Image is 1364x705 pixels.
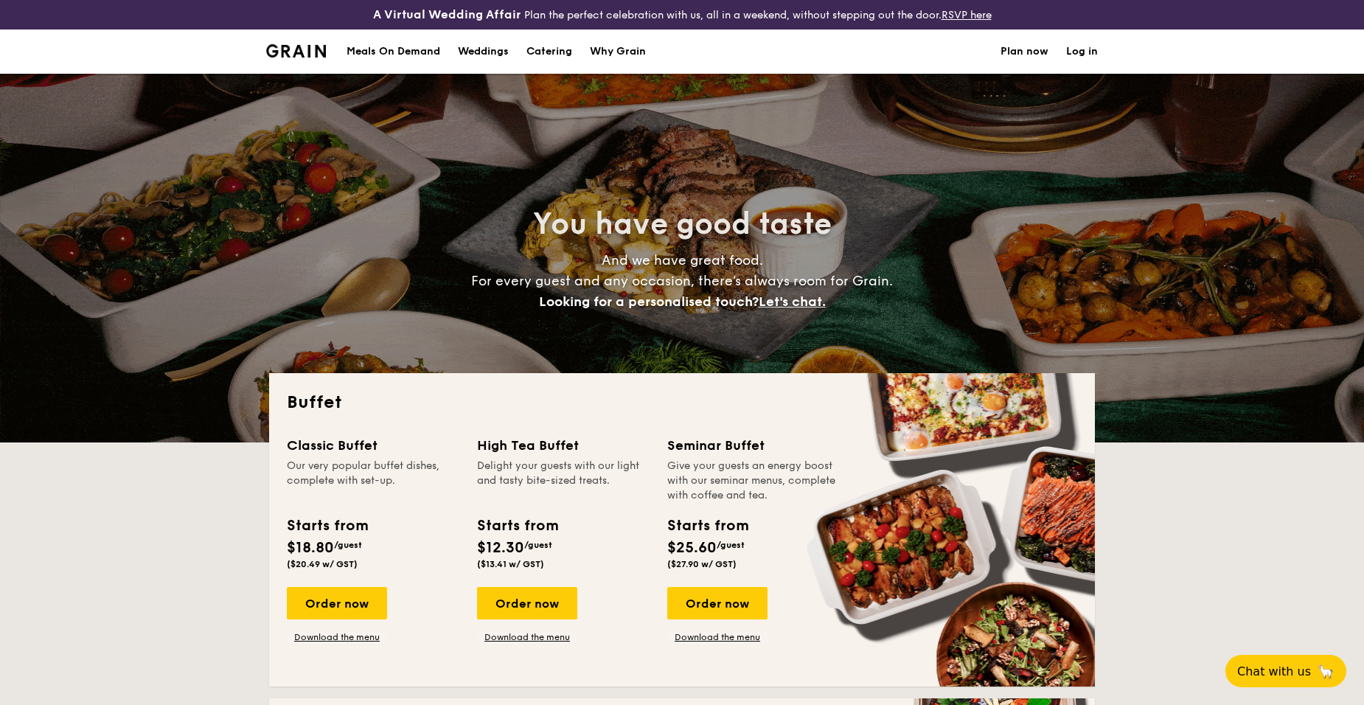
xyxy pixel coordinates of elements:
[338,29,449,74] a: Meals On Demand
[667,587,768,619] div: Order now
[667,459,840,503] div: Give your guests an energy boost with our seminar menus, complete with coffee and tea.
[667,435,840,456] div: Seminar Buffet
[257,6,1107,24] div: Plan the perfect celebration with us, all in a weekend, without stepping out the door.
[590,29,646,74] div: Why Grain
[518,29,581,74] a: Catering
[1066,29,1098,74] a: Log in
[667,559,737,569] span: ($27.90 w/ GST)
[477,459,650,503] div: Delight your guests with our light and tasty bite-sized treats.
[667,631,768,643] a: Download the menu
[539,294,759,310] span: Looking for a personalised touch?
[373,6,521,24] h4: A Virtual Wedding Affair
[667,539,717,557] span: $25.60
[449,29,518,74] a: Weddings
[526,29,572,74] h1: Catering
[581,29,655,74] a: Why Grain
[477,539,524,557] span: $12.30
[759,294,826,310] span: Let's chat.
[477,559,544,569] span: ($13.41 w/ GST)
[266,44,326,58] img: Grain
[347,29,440,74] div: Meals On Demand
[287,459,459,503] div: Our very popular buffet dishes, complete with set-up.
[477,631,577,643] a: Download the menu
[287,435,459,456] div: Classic Buffet
[334,540,362,550] span: /guest
[477,515,557,537] div: Starts from
[1001,29,1048,74] a: Plan now
[1317,663,1335,680] span: 🦙
[287,559,358,569] span: ($20.49 w/ GST)
[1237,664,1311,678] span: Chat with us
[477,435,650,456] div: High Tea Buffet
[266,44,326,58] a: Logotype
[1225,655,1346,687] button: Chat with us🦙
[477,587,577,619] div: Order now
[533,206,832,242] span: You have good taste
[287,539,334,557] span: $18.80
[942,9,992,21] a: RSVP here
[287,515,367,537] div: Starts from
[667,515,748,537] div: Starts from
[717,540,745,550] span: /guest
[471,252,893,310] span: And we have great food. For every guest and any occasion, there’s always room for Grain.
[458,29,509,74] div: Weddings
[287,587,387,619] div: Order now
[287,631,387,643] a: Download the menu
[287,391,1077,414] h2: Buffet
[524,540,552,550] span: /guest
